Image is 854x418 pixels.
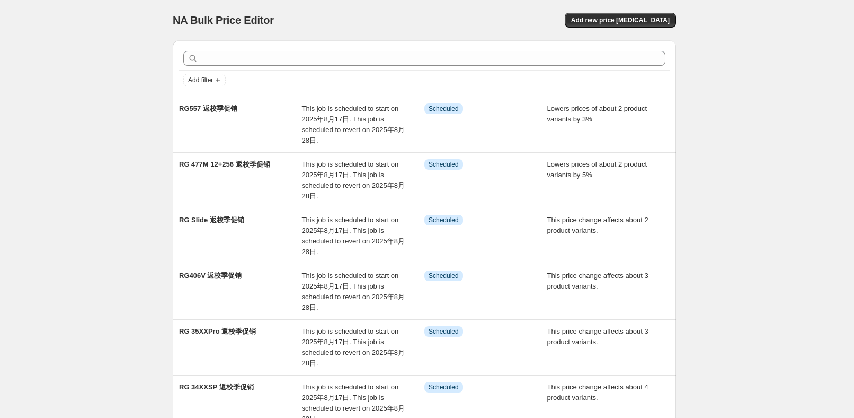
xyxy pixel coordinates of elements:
[565,13,676,28] button: Add new price [MEDICAL_DATA]
[429,327,459,336] span: Scheduled
[179,104,237,112] span: RG557 返校季促销
[547,216,648,234] span: This price change affects about 2 product variants.
[188,76,213,84] span: Add filter
[571,16,670,24] span: Add new price [MEDICAL_DATA]
[429,272,459,280] span: Scheduled
[179,383,254,391] span: RG 34XXSP 返校季促销
[302,160,405,200] span: This job is scheduled to start on 2025年8月17日. This job is scheduled to revert on 2025年8月28日.
[302,272,405,311] span: This job is scheduled to start on 2025年8月17日. This job is scheduled to revert on 2025年8月28日.
[302,104,405,144] span: This job is scheduled to start on 2025年8月17日. This job is scheduled to revert on 2025年8月28日.
[547,327,648,346] span: This price change affects about 3 product variants.
[547,383,648,402] span: This price change affects about 4 product variants.
[429,216,459,224] span: Scheduled
[547,272,648,290] span: This price change affects about 3 product variants.
[179,327,256,335] span: RG 35XXPro 返校季促销
[547,160,647,179] span: Lowers prices of about 2 product variants by 5%
[547,104,647,123] span: Lowers prices of about 2 product variants by 3%
[429,104,459,113] span: Scheduled
[302,216,405,256] span: This job is scheduled to start on 2025年8月17日. This job is scheduled to revert on 2025年8月28日.
[183,74,226,86] button: Add filter
[179,160,270,168] span: RG 477M 12+256 返校季促销
[173,14,274,26] span: NA Bulk Price Editor
[302,327,405,367] span: This job is scheduled to start on 2025年8月17日. This job is scheduled to revert on 2025年8月28日.
[179,272,242,280] span: RG406V 返校季促销
[429,160,459,169] span: Scheduled
[429,383,459,391] span: Scheduled
[179,216,244,224] span: RG Slide 返校季促销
